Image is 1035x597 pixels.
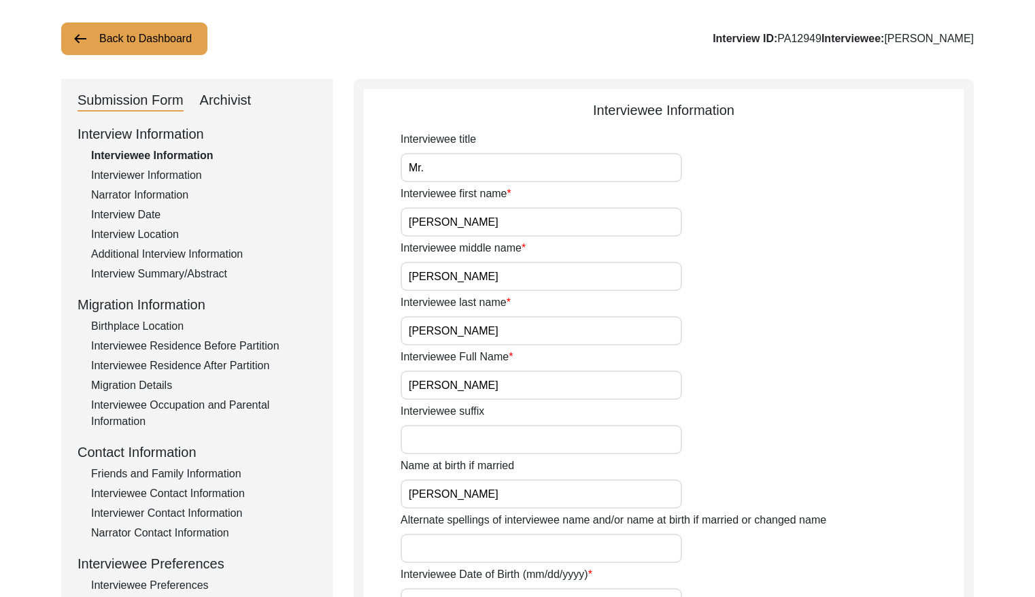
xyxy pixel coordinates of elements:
[78,90,184,112] div: Submission Form
[91,226,317,243] div: Interview Location
[78,553,317,574] div: Interviewee Preferences
[91,525,317,541] div: Narrator Contact Information
[61,22,207,55] button: Back to Dashboard
[78,294,317,315] div: Migration Information
[401,403,484,420] label: Interviewee suffix
[78,442,317,462] div: Contact Information
[72,31,88,47] img: arrow-left.png
[401,566,592,583] label: Interviewee Date of Birth (mm/dd/yyyy)
[91,207,317,223] div: Interview Date
[91,338,317,354] div: Interviewee Residence Before Partition
[401,512,826,528] label: Alternate spellings of interviewee name and/or name at birth if married or changed name
[91,148,317,164] div: Interviewee Information
[401,458,514,474] label: Name at birth if married
[821,33,884,44] b: Interviewee:
[91,377,317,394] div: Migration Details
[91,266,317,282] div: Interview Summary/Abstract
[364,100,964,120] div: Interviewee Information
[91,358,317,374] div: Interviewee Residence After Partition
[401,240,526,256] label: Interviewee middle name
[78,124,317,144] div: Interview Information
[91,505,317,522] div: Interviewer Contact Information
[200,90,252,112] div: Archivist
[91,246,317,262] div: Additional Interview Information
[91,167,317,184] div: Interviewer Information
[401,186,511,202] label: Interviewee first name
[713,33,777,44] b: Interview ID:
[91,187,317,203] div: Narrator Information
[401,349,513,365] label: Interviewee Full Name
[91,485,317,502] div: Interviewee Contact Information
[401,131,476,148] label: Interviewee title
[91,318,317,335] div: Birthplace Location
[713,31,974,47] div: PA12949 [PERSON_NAME]
[401,294,511,311] label: Interviewee last name
[91,466,317,482] div: Friends and Family Information
[91,577,317,594] div: Interviewee Preferences
[91,397,317,430] div: Interviewee Occupation and Parental Information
